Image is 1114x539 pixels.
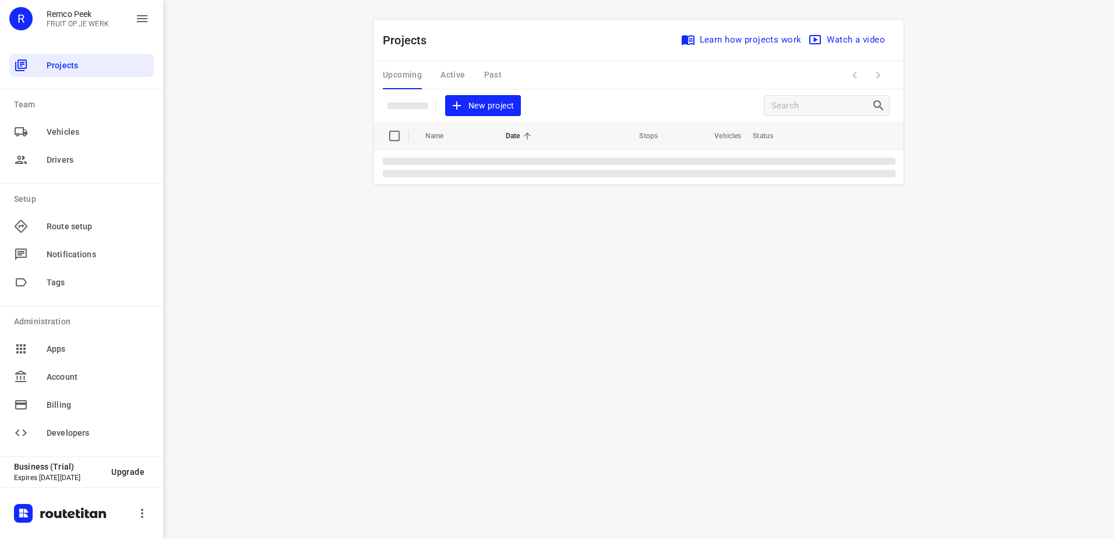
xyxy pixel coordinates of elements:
div: Search [872,99,889,113]
p: Expires [DATE][DATE] [14,474,102,482]
span: Billing [47,399,149,411]
span: Drivers [47,154,149,166]
p: Setup [14,193,154,205]
div: R [9,7,33,30]
span: Date [506,129,535,143]
span: Apps [47,343,149,355]
p: Remco Peek [47,9,109,19]
div: Drivers [9,148,154,171]
span: Status [753,129,788,143]
div: Billing [9,393,154,416]
div: Apps [9,337,154,360]
input: Search projects [771,97,872,115]
span: Projects [47,60,149,72]
span: Vehicles [47,126,149,138]
p: Administration [14,316,154,328]
p: Team [14,99,154,111]
div: Vehicles [9,120,154,143]
span: Account [47,371,149,383]
span: Next Page [866,64,890,87]
span: Upgrade [111,467,144,477]
span: Tags [47,276,149,289]
p: Business (Trial) [14,462,102,471]
span: Developers [47,427,149,439]
span: Stops [624,129,658,143]
span: Previous Page [843,64,866,87]
div: Projects [9,54,154,77]
span: New project [452,99,514,113]
p: Projects [383,32,436,49]
span: Route setup [47,220,149,233]
button: Upgrade [102,461,154,482]
span: Notifications [47,249,149,261]
button: New project [445,95,521,117]
div: Developers [9,421,154,444]
div: Notifications [9,243,154,266]
div: Tags [9,271,154,294]
span: Name [425,129,459,143]
p: FRUIT OP JE WERK [47,20,109,28]
span: Vehicles [699,129,741,143]
div: Route setup [9,215,154,238]
div: Account [9,365,154,388]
